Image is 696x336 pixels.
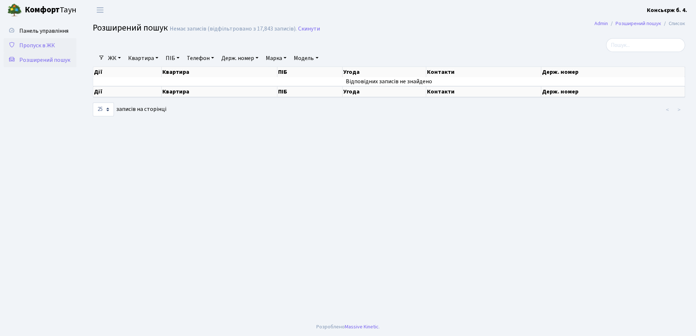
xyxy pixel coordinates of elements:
[343,86,426,97] th: Угода
[163,52,182,64] a: ПІБ
[105,52,124,64] a: ЖК
[162,86,277,97] th: Квартира
[93,67,162,77] th: Дії
[93,103,166,116] label: записів на сторінці
[426,86,541,97] th: Контакти
[93,103,114,116] select: записів на сторінці
[426,67,541,77] th: Контакти
[4,38,76,53] a: Пропуск в ЖК
[162,67,277,77] th: Квартира
[7,3,22,17] img: logo.png
[25,4,60,16] b: Комфорт
[316,323,380,331] div: Розроблено .
[594,20,608,27] a: Admin
[19,56,70,64] span: Розширений пошук
[277,86,343,97] th: ПІБ
[19,41,55,49] span: Пропуск в ЖК
[298,25,320,32] a: Скинути
[4,53,76,67] a: Розширений пошук
[93,86,162,97] th: Дії
[343,67,426,77] th: Угода
[4,24,76,38] a: Панель управління
[647,6,687,14] b: Консьєрж б. 4.
[19,27,68,35] span: Панель управління
[345,323,379,331] a: Massive Kinetic
[541,86,685,97] th: Держ. номер
[541,67,685,77] th: Держ. номер
[93,77,685,86] td: Відповідних записів не знайдено
[25,4,76,16] span: Таун
[616,20,661,27] a: Розширений пошук
[170,25,297,32] div: Немає записів (відфільтровано з 17,843 записів).
[263,52,289,64] a: Марка
[93,21,168,34] span: Розширений пошук
[584,16,696,31] nav: breadcrumb
[218,52,261,64] a: Держ. номер
[661,20,685,28] li: Список
[647,6,687,15] a: Консьєрж б. 4.
[125,52,161,64] a: Квартира
[291,52,321,64] a: Модель
[184,52,217,64] a: Телефон
[277,67,343,77] th: ПІБ
[91,4,109,16] button: Переключити навігацію
[606,38,685,52] input: Пошук...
